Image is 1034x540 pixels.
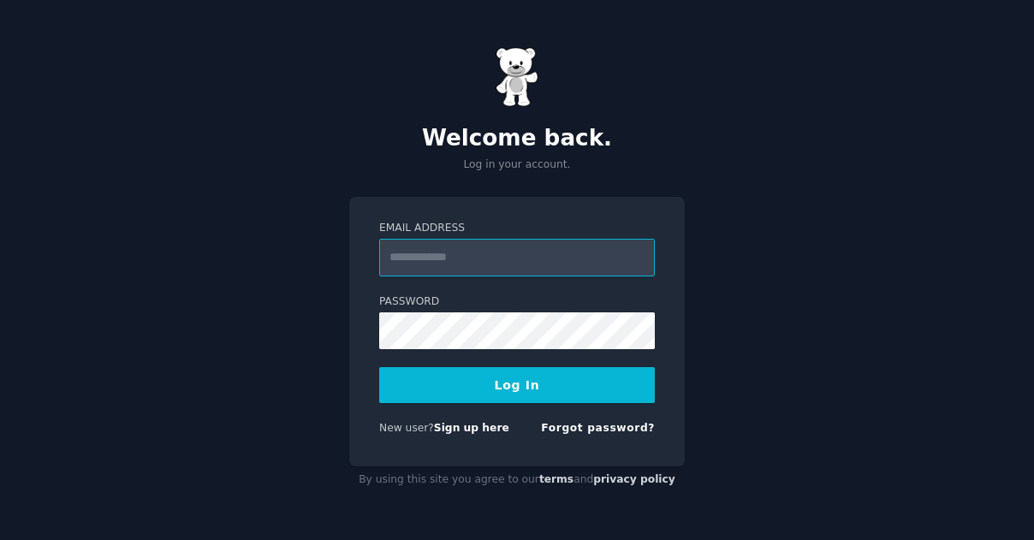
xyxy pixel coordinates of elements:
a: privacy policy [593,473,675,485]
label: Password [379,294,655,310]
h2: Welcome back. [349,125,685,152]
label: Email Address [379,221,655,236]
button: Log In [379,367,655,403]
a: terms [539,473,573,485]
img: Gummy Bear [496,47,538,107]
p: Log in your account. [349,157,685,173]
a: Forgot password? [541,422,655,434]
div: By using this site you agree to our and [349,466,685,494]
a: Sign up here [434,422,509,434]
span: New user? [379,422,434,434]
